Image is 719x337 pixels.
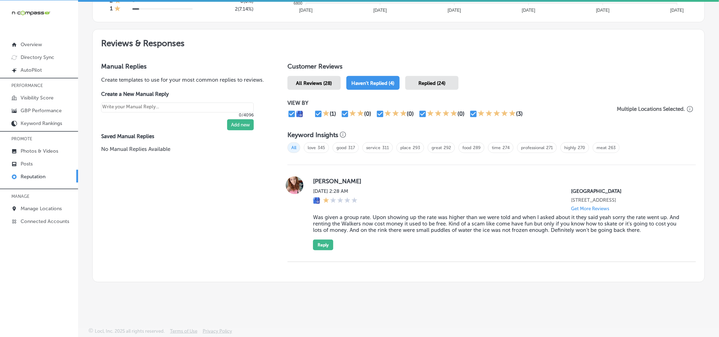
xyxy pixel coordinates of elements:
tspan: [DATE] [596,8,610,13]
label: Saved Manual Replies [101,133,265,140]
div: 3 Stars [384,110,407,118]
a: 274 [503,145,510,150]
a: place [400,145,411,150]
button: Add new [227,119,254,130]
label: [DATE] 2:28 AM [313,188,358,194]
span: All [287,142,300,153]
tspan: [DATE] [373,8,387,13]
a: good [336,145,346,150]
p: VIEW BY [287,100,614,106]
a: love [308,145,316,150]
p: No Manual Replies Available [101,145,265,153]
a: 292 [444,145,451,150]
a: 270 [578,145,585,150]
p: Photos & Videos [21,148,58,154]
p: Visibility Score [21,95,54,101]
a: 271 [546,145,553,150]
h2: Reviews & Responses [93,29,704,54]
tspan: [DATE] [448,8,461,13]
a: 317 [348,145,355,150]
p: Connected Accounts [21,218,69,224]
tspan: [DATE] [299,8,313,13]
a: 289 [473,145,481,150]
a: meat [597,145,607,150]
div: (3) [516,110,523,117]
span: All Reviews (28) [296,80,332,86]
p: Overview [21,42,42,48]
a: service [366,145,380,150]
div: 4 Stars [427,110,457,118]
p: Directory Sync [21,54,54,60]
span: Haven't Replied (4) [352,80,395,86]
h5: 2 ( 7.14% ) [205,6,253,12]
blockquote: Was given a group rate. Upon showing up the rate was higher than we were told and when I asked ab... [313,214,685,233]
label: Create a New Manual Reply [101,91,254,97]
button: Reply [313,240,333,250]
span: Replied (24) [418,80,445,86]
div: 2 Stars [349,110,364,118]
a: highly [564,145,576,150]
tspan: 6800 [294,1,302,5]
div: (0) [407,110,414,117]
h4: 1 [110,5,112,13]
p: 0/4096 [101,113,254,118]
p: River City Sportplex [571,188,685,194]
div: (0) [364,110,371,117]
p: Create templates to use for your most common replies to reviews. [101,76,265,84]
a: 311 [382,145,389,150]
p: Locl, Inc. 2025 all rights reserved. [95,328,165,334]
h3: Manual Replies [101,62,265,70]
a: time [492,145,501,150]
div: (0) [457,110,465,117]
div: 5 Stars [478,110,516,118]
a: food [462,145,471,150]
p: Multiple Locations Selected. [617,106,685,112]
div: 1 Star [323,197,358,205]
p: GBP Performance [21,108,62,114]
h3: Keyword Insights [287,131,338,139]
div: 1 Star [323,110,330,118]
p: Manage Locations [21,206,62,212]
img: 660ab0bf-5cc7-4cb8-ba1c-48b5ae0f18e60NCTV_CLogo_TV_Black_-500x88.png [11,10,50,16]
a: 345 [318,145,325,150]
a: professional [521,145,544,150]
h1: Customer Reviews [287,62,696,73]
div: (1) [330,110,336,117]
p: Posts [21,161,33,167]
label: [PERSON_NAME] [313,178,685,185]
tspan: [DATE] [522,8,536,13]
textarea: Create your Quick Reply [101,103,254,113]
div: 1 Star [114,5,121,13]
p: Keyword Rankings [21,120,62,126]
p: Get More Reviews [571,206,609,211]
p: 2515 Riverside Pkwy [571,197,685,203]
p: Reputation [21,174,45,180]
a: 293 [413,145,420,150]
a: 263 [608,145,616,150]
a: great [432,145,442,150]
p: AutoPilot [21,67,42,73]
tspan: [DATE] [670,8,684,13]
